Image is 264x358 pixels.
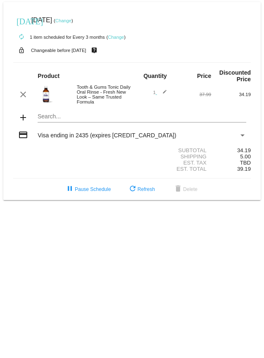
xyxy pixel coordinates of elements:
mat-icon: [DATE] [17,16,26,26]
mat-icon: clear [18,89,28,99]
span: 39.19 [237,166,251,172]
div: Subtotal [132,147,211,153]
mat-icon: add [18,113,28,122]
span: Pause Schedule [65,186,111,192]
span: Visa ending in 2435 (expires [CREDIT_CARD_DATA]) [38,132,176,139]
strong: Price [197,73,211,79]
button: Pause Schedule [58,182,117,197]
img: Single-New-Tonic-Bottle.png [38,86,54,102]
mat-icon: live_help [89,45,99,56]
div: 34.19 [211,92,251,97]
small: Changeable before [DATE] [31,48,86,53]
div: Est. Tax [132,160,211,166]
span: Refresh [128,186,155,192]
div: Tooth & Gums Tonic Daily Oral Rinse - Fresh New Look – Same Trusted Formula [73,85,132,104]
strong: Quantity [143,73,167,79]
mat-icon: refresh [128,184,138,194]
small: ( ) [54,18,73,23]
mat-icon: delete [173,184,183,194]
div: Est. Total [132,166,211,172]
mat-icon: pause [65,184,75,194]
small: 1 item scheduled for Every 3 months [13,35,105,40]
span: Delete [173,186,197,192]
mat-select: Payment Method [38,132,246,139]
mat-icon: edit [157,89,167,99]
mat-icon: autorenew [17,32,26,42]
a: Change [108,35,124,40]
span: 5.00 [240,153,251,160]
div: 37.99 [171,92,211,97]
button: Refresh [121,182,162,197]
strong: Product [38,73,59,79]
div: 34.19 [211,147,251,153]
small: ( ) [106,35,126,40]
input: Search... [38,113,246,120]
span: TBD [240,160,251,166]
span: 1 [153,90,167,95]
mat-icon: credit_card [18,130,28,140]
a: Change [55,18,71,23]
div: Shipping [132,153,211,160]
button: Delete [166,182,204,197]
mat-icon: lock_open [17,45,26,56]
strong: Discounted Price [219,69,251,82]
